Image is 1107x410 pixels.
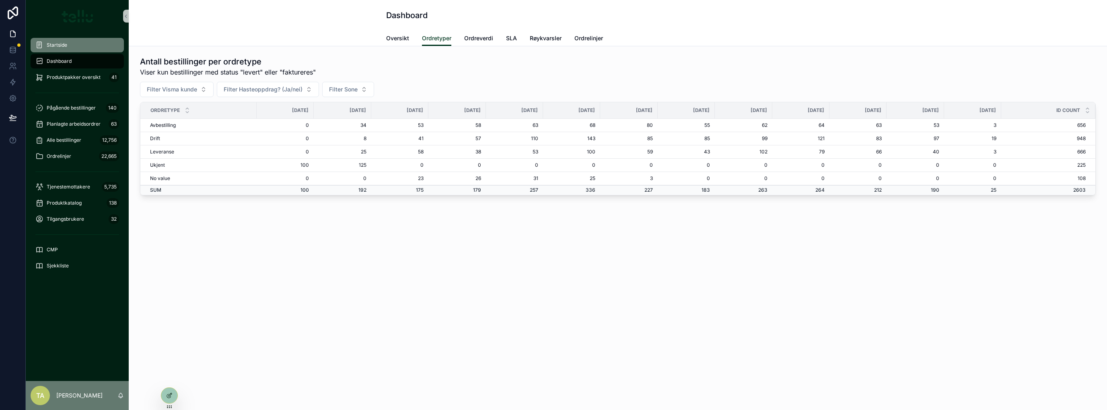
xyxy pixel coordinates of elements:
[407,107,423,114] span: [DATE]
[543,159,600,172] td: 0
[31,101,124,115] a: Pågående bestillinger140
[257,185,314,195] td: 100
[140,119,257,132] td: Avbestilling
[887,145,944,159] td: 40
[887,132,944,145] td: 97
[521,107,538,114] span: [DATE]
[658,172,715,185] td: 0
[217,82,319,97] button: Select Button
[107,198,119,208] div: 138
[47,74,101,81] span: Produktpakker oversikt
[829,185,887,195] td: 212
[829,132,887,145] td: 83
[658,119,715,132] td: 55
[715,132,772,145] td: 99
[772,159,829,172] td: 0
[600,119,657,132] td: 80
[578,107,595,114] span: [DATE]
[464,34,493,42] span: Ordreverdi
[486,172,543,185] td: 31
[1001,132,1095,145] td: 948
[257,132,314,145] td: 0
[371,119,428,132] td: 53
[314,145,371,159] td: 25
[147,85,197,93] span: Filter Visma kunde
[329,85,358,93] span: Filter Sone
[386,10,428,21] h1: Dashboard
[1001,172,1095,185] td: 108
[371,132,428,145] td: 41
[486,185,543,195] td: 257
[600,185,657,195] td: 227
[109,214,119,224] div: 32
[386,34,409,42] span: Oversikt
[350,107,366,114] span: [DATE]
[47,200,82,206] span: Produktkatalog
[47,246,58,253] span: CMP
[887,159,944,172] td: 0
[543,132,600,145] td: 143
[47,58,72,64] span: Dashboard
[371,185,428,195] td: 175
[887,172,944,185] td: 0
[530,34,562,42] span: Røykvarsler
[944,132,1001,145] td: 19
[31,212,124,226] a: Tilgangsbrukere32
[1001,119,1095,132] td: 656
[109,119,119,129] div: 63
[772,145,829,159] td: 79
[506,31,517,47] a: SLA
[428,132,486,145] td: 57
[715,172,772,185] td: 0
[100,135,119,145] div: 12,756
[922,107,939,114] span: [DATE]
[543,172,600,185] td: 25
[140,56,316,67] h1: Antall bestillinger per ordretype
[224,85,302,93] span: Filter Hasteoppdrag? (Ja/nei)
[464,31,493,47] a: Ordreverdi
[574,31,603,47] a: Ordrelinjer
[140,82,214,97] button: Select Button
[600,145,657,159] td: 59
[31,38,124,52] a: Startside
[47,137,81,143] span: Alle bestillinger
[31,117,124,131] a: Planlagte arbeidsordrer63
[47,216,84,222] span: Tilgangsbrukere
[944,172,1001,185] td: 0
[865,107,881,114] span: [DATE]
[31,149,124,164] a: Ordrelinjer22,665
[428,119,486,132] td: 58
[371,172,428,185] td: 23
[530,31,562,47] a: Røykvarsler
[314,159,371,172] td: 125
[371,159,428,172] td: 0
[715,119,772,132] td: 62
[808,107,824,114] span: [DATE]
[99,151,119,161] div: 22,665
[47,121,101,127] span: Planlagte arbeidsordrer
[314,185,371,195] td: 192
[292,107,309,114] span: [DATE]
[47,153,71,159] span: Ordrelinjer
[658,145,715,159] td: 43
[31,133,124,147] a: Alle bestillinger12,756
[31,196,124,210] a: Produktkatalog138
[26,32,129,284] div: scrollable content
[322,82,374,97] button: Select Button
[314,132,371,145] td: 8
[47,105,96,111] span: Pågående bestillinger
[314,172,371,185] td: 0
[693,107,710,114] span: [DATE]
[47,42,67,48] span: Startside
[31,54,124,68] a: Dashboard
[257,119,314,132] td: 0
[428,185,486,195] td: 179
[543,185,600,195] td: 336
[314,119,371,132] td: 34
[31,242,124,257] a: CMP
[600,159,657,172] td: 0
[944,159,1001,172] td: 0
[1001,159,1095,172] td: 225
[36,391,44,400] span: TA
[600,132,657,145] td: 85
